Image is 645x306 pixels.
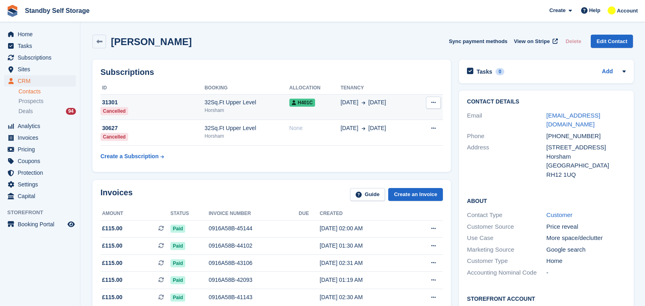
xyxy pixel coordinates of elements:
a: Guide [350,188,385,201]
a: Customer [547,211,573,218]
div: RH12 1UQ [547,170,626,180]
div: 32Sq.Ft Upper Level [205,98,289,107]
a: Edit Contact [591,35,633,48]
button: Sync payment methods [449,35,508,48]
div: 0916A58B-42093 [209,276,299,284]
span: Home [18,29,66,40]
div: Customer Source [467,222,547,232]
div: Email [467,111,547,129]
span: Analytics [18,120,66,132]
th: Due [299,207,319,220]
button: Delete [562,35,584,48]
span: Create [549,6,565,14]
a: menu [4,167,76,178]
div: - [547,268,626,277]
span: Account [617,7,638,15]
div: Contact Type [467,211,547,220]
span: Protection [18,167,66,178]
span: Paid [170,225,185,233]
a: menu [4,190,76,202]
div: Cancelled [100,107,128,115]
a: Create an Invoice [388,188,443,201]
span: CRM [18,75,66,87]
span: Tasks [18,40,66,52]
span: Sites [18,64,66,75]
a: Prospects [18,97,76,105]
span: £115.00 [102,259,123,267]
span: Pricing [18,144,66,155]
div: [PHONE_NUMBER] [547,132,626,141]
div: [DATE] 01:19 AM [319,276,408,284]
div: [DATE] 02:30 AM [319,293,408,302]
div: 0916A58B-45144 [209,224,299,233]
div: [STREET_ADDRESS] [547,143,626,152]
span: Help [589,6,600,14]
span: Subscriptions [18,52,66,63]
div: Phone [467,132,547,141]
span: Coupons [18,155,66,167]
a: menu [4,120,76,132]
h2: Tasks [477,68,492,75]
span: [DATE] [369,98,386,107]
h2: [PERSON_NAME] [111,36,192,47]
span: View on Stripe [514,37,550,45]
span: Settings [18,179,66,190]
span: [DATE] [369,124,386,132]
h2: Storefront Account [467,294,626,302]
div: [DATE] 02:31 AM [319,259,408,267]
div: Marketing Source [467,245,547,254]
a: menu [4,75,76,87]
th: Status [170,207,209,220]
div: 0916A58B-41143 [209,293,299,302]
div: Google search [547,245,626,254]
div: Address [467,143,547,179]
a: menu [4,52,76,63]
th: Amount [100,207,170,220]
div: 31301 [100,98,205,107]
a: View on Stripe [511,35,559,48]
th: Invoice number [209,207,299,220]
div: Cancelled [100,133,128,141]
div: [DATE] 01:30 AM [319,242,408,250]
div: Accounting Nominal Code [467,268,547,277]
div: [DATE] 02:00 AM [319,224,408,233]
span: Prospects [18,97,43,105]
div: 0916A58B-43106 [209,259,299,267]
span: £115.00 [102,276,123,284]
div: Horsham [547,152,626,161]
span: Invoices [18,132,66,143]
span: Storefront [7,209,80,217]
div: Customer Type [467,256,547,266]
div: None [289,124,341,132]
span: £115.00 [102,224,123,233]
a: [EMAIL_ADDRESS][DOMAIN_NAME] [547,112,600,128]
div: Horsham [205,132,289,140]
div: Use Case [467,234,547,243]
div: 0 [496,68,505,75]
a: menu [4,144,76,155]
h2: Subscriptions [100,68,443,77]
span: £115.00 [102,242,123,250]
th: ID [100,82,205,95]
a: Create a Subscription [100,149,164,164]
span: H401C [289,99,315,107]
a: menu [4,155,76,167]
th: Created [319,207,408,220]
img: Glenn Fisher [608,6,616,14]
th: Tenancy [340,82,415,95]
span: Booking Portal [18,219,66,230]
a: menu [4,132,76,143]
th: Booking [205,82,289,95]
th: Allocation [289,82,341,95]
a: Standby Self Storage [22,4,93,17]
a: menu [4,29,76,40]
div: 0916A58B-44102 [209,242,299,250]
span: Paid [170,294,185,302]
span: Paid [170,242,185,250]
img: stora-icon-8386f47178a22dfd0bd8f6a31ec36ba5ce8667c1dd55bd0f319d3a0aa187defe.svg [6,5,18,17]
span: [DATE] [340,124,358,132]
span: Paid [170,276,185,284]
div: Horsham [205,107,289,114]
span: [DATE] [340,98,358,107]
a: menu [4,40,76,52]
